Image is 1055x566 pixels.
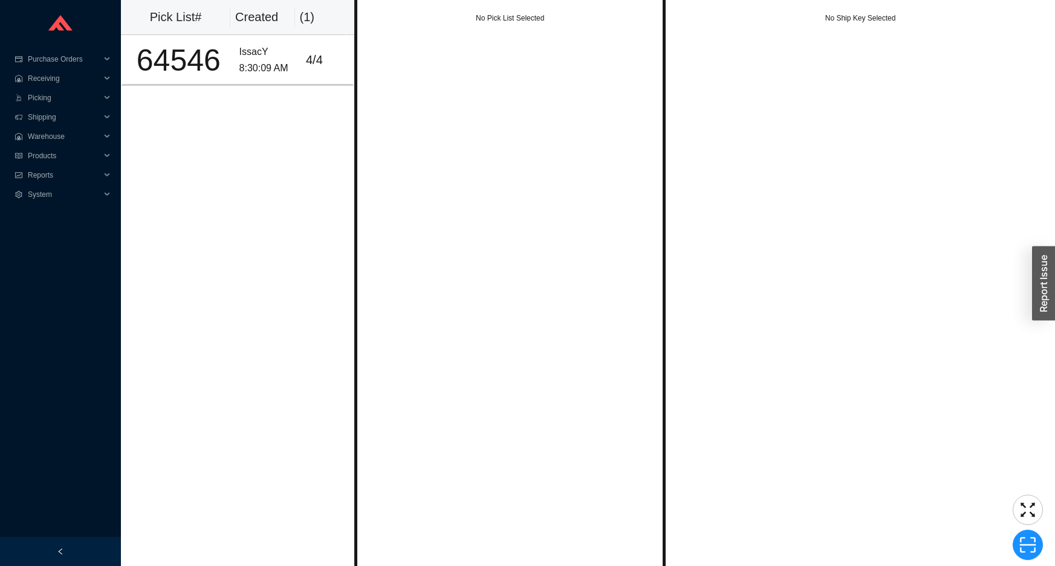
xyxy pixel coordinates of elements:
span: Picking [28,88,100,108]
span: Receiving [28,69,100,88]
div: 64546 [128,45,230,76]
span: fullscreen [1013,501,1042,519]
div: No Ship Key Selected [666,12,1055,24]
div: 4 / 4 [306,50,348,70]
span: scan [1013,536,1042,554]
div: ( 1 ) [300,7,342,27]
div: IssacY [239,44,296,60]
button: scan [1013,530,1043,560]
div: No Pick List Selected [357,12,663,24]
span: fund [15,172,23,179]
span: Warehouse [28,127,100,146]
span: read [15,152,23,159]
span: setting [15,191,23,198]
span: left [57,548,64,555]
span: Products [28,146,100,166]
span: credit-card [15,56,23,63]
button: fullscreen [1013,495,1043,525]
span: Reports [28,166,100,185]
span: System [28,185,100,204]
span: Purchase Orders [28,50,100,69]
div: 8:30:09 AM [239,60,296,77]
span: Shipping [28,108,100,127]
